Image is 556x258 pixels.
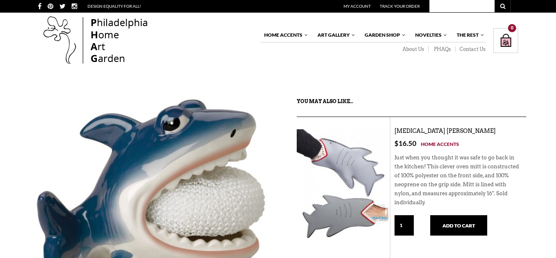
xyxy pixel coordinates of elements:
a: Novelties [411,28,448,42]
strong: You may also like… [297,98,353,104]
a: Contact Us [455,46,486,53]
a: Garden Shop [361,28,406,42]
a: Track Your Order [380,4,420,9]
a: Home Accents [260,28,309,42]
span: $ [394,139,398,148]
button: Add to cart [430,215,487,236]
div: 0 [508,24,516,32]
a: Home Accents [421,140,459,148]
a: About Us [397,46,429,53]
div: Just when you thought it was safe to go back in the kitchen! This clever oven mitt is constructed... [394,148,522,216]
a: My Account [344,4,371,9]
a: The Rest [453,28,485,42]
a: PHAQs [429,46,455,53]
a: [MEDICAL_DATA] [PERSON_NAME] [394,128,496,135]
a: Art Gallery [313,28,356,42]
bdi: 16.50 [394,139,416,148]
input: Qty [394,215,414,236]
